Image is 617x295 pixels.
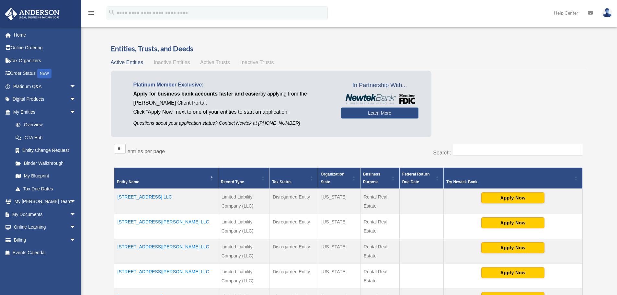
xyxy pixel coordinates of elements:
a: Online Learningarrow_drop_down [5,221,86,234]
a: Events Calendar [5,246,86,259]
td: Disregarded Entity [269,189,318,214]
a: Platinum Q&Aarrow_drop_down [5,80,86,93]
a: Billingarrow_drop_down [5,233,86,246]
a: Online Ordering [5,41,86,54]
th: Try Newtek Bank : Activate to sort [444,168,582,189]
a: My Documentsarrow_drop_down [5,208,86,221]
td: [US_STATE] [318,189,360,214]
td: [STREET_ADDRESS][PERSON_NAME] LLC [114,239,218,264]
a: Entity Change Request [9,144,83,157]
i: menu [87,9,95,17]
p: by applying from the [PERSON_NAME] Client Portal. [133,89,331,108]
td: Disregarded Entity [269,239,318,264]
span: arrow_drop_down [70,80,83,93]
td: [STREET_ADDRESS][PERSON_NAME] LLC [114,214,218,239]
a: Overview [9,119,79,131]
a: My Entitiesarrow_drop_down [5,106,83,119]
span: Active Trusts [200,60,230,65]
th: Business Purpose: Activate to sort [360,168,399,189]
th: Tax Status: Activate to sort [269,168,318,189]
td: Rental Real Estate [360,264,399,289]
a: Home [5,28,86,41]
label: Search: [433,150,451,155]
td: [US_STATE] [318,239,360,264]
span: Record Type [221,180,244,184]
th: Federal Return Due Date: Activate to sort [399,168,443,189]
td: Limited Liability Company (LLC) [218,214,269,239]
th: Entity Name: Activate to invert sorting [114,168,218,189]
span: Federal Return Due Date [402,172,430,184]
span: arrow_drop_down [70,195,83,209]
button: Apply Now [481,242,544,253]
button: Apply Now [481,267,544,278]
td: [STREET_ADDRESS] LLC [114,189,218,214]
div: Try Newtek Bank [446,178,572,186]
span: Active Entities [111,60,143,65]
a: Learn More [341,108,418,119]
th: Record Type: Activate to sort [218,168,269,189]
a: CTA Hub [9,131,83,144]
span: arrow_drop_down [70,93,83,106]
a: Binder Walkthrough [9,157,83,170]
div: NEW [37,69,51,78]
span: Entity Name [117,180,139,184]
span: arrow_drop_down [70,233,83,247]
p: Platinum Member Exclusive: [133,80,331,89]
label: entries per page [128,149,165,154]
a: Tax Organizers [5,54,86,67]
td: Rental Real Estate [360,214,399,239]
img: User Pic [602,8,612,17]
img: Anderson Advisors Platinum Portal [3,8,62,20]
a: Digital Productsarrow_drop_down [5,93,86,106]
a: My Blueprint [9,170,83,183]
span: In Partnership With... [341,80,418,91]
span: Apply for business bank accounts faster and easier [133,91,260,96]
span: arrow_drop_down [70,208,83,221]
span: Business Purpose [363,172,380,184]
td: Disregarded Entity [269,214,318,239]
td: Limited Liability Company (LLC) [218,189,269,214]
span: Organization State [321,172,344,184]
td: [US_STATE] [318,214,360,239]
span: Inactive Trusts [240,60,274,65]
th: Organization State: Activate to sort [318,168,360,189]
button: Apply Now [481,217,544,228]
span: arrow_drop_down [70,221,83,234]
a: Tax Due Dates [9,182,83,195]
td: Limited Liability Company (LLC) [218,239,269,264]
td: [STREET_ADDRESS][PERSON_NAME] LLC [114,264,218,289]
td: Rental Real Estate [360,239,399,264]
td: Rental Real Estate [360,189,399,214]
p: Click "Apply Now" next to one of your entities to start an application. [133,108,331,117]
td: Limited Liability Company (LLC) [218,264,269,289]
td: Disregarded Entity [269,264,318,289]
a: Order StatusNEW [5,67,86,80]
a: menu [87,11,95,17]
i: search [108,9,115,16]
img: NewtekBankLogoSM.png [344,94,415,104]
span: arrow_drop_down [70,106,83,119]
button: Apply Now [481,192,544,203]
td: [US_STATE] [318,264,360,289]
span: Tax Status [272,180,291,184]
a: My [PERSON_NAME] Teamarrow_drop_down [5,195,86,208]
p: Questions about your application status? Contact Newtek at [PHONE_NUMBER] [133,119,331,127]
span: Inactive Entities [154,60,190,65]
h3: Entities, Trusts, and Deeds [111,44,586,54]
